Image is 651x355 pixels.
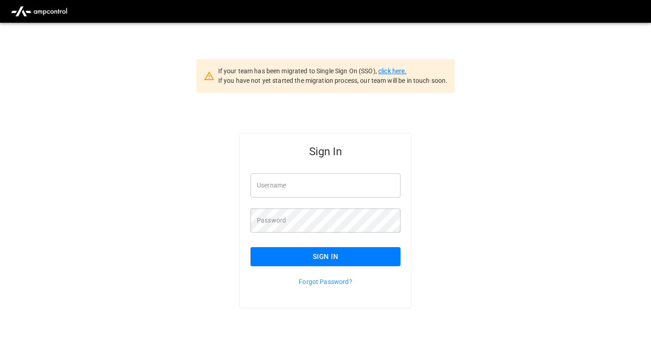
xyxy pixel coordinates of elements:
button: Sign In [250,247,401,266]
img: ampcontrol.io logo [7,3,71,20]
p: Forgot Password? [250,277,401,286]
span: If you have not yet started the migration process, our team will be in touch soon. [218,77,448,84]
a: click here. [378,67,406,75]
h5: Sign In [250,144,401,159]
span: If your team has been migrated to Single Sign On (SSO), [218,67,378,75]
